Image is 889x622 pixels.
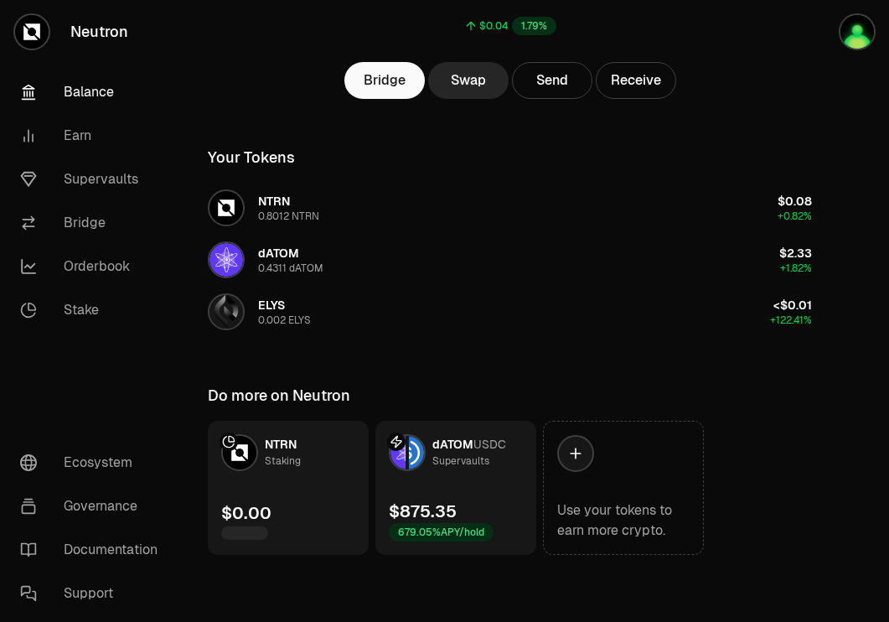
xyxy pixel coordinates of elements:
[208,421,369,555] a: NTRN LogoNTRNStaking$0.00
[344,62,425,99] a: Bridge
[778,210,812,223] span: +0.82%
[473,437,506,452] span: USDC
[7,245,181,288] a: Orderbook
[409,436,424,469] img: USDC Logo
[770,314,812,327] span: +122.41%
[223,436,256,469] img: NTRN Logo
[7,70,181,114] a: Balance
[512,62,592,99] button: Send
[389,500,457,523] div: $875.35
[432,453,489,469] div: Supervaults
[198,235,822,285] button: dATOM LogodATOM0.4311 dATOM$2.33+1.82%
[258,210,319,223] div: 0.8012 NTRN
[779,246,812,261] span: $2.33
[7,114,181,158] a: Earn
[208,146,295,169] div: Your Tokens
[7,528,181,572] a: Documentation
[7,201,181,245] a: Bridge
[265,437,297,452] span: NTRN
[7,572,181,615] a: Support
[7,288,181,332] a: Stake
[209,295,243,329] img: ELYS Logo
[198,287,822,337] button: ELYS LogoELYS0.002 ELYS<$0.01+122.41%
[778,194,812,209] span: $0.08
[221,501,271,525] div: $0.00
[479,19,509,33] div: $0.04
[543,421,704,555] a: Use your tokens to earn more crypto.
[198,183,822,233] button: NTRN LogoNTRN0.8012 NTRN$0.08+0.82%
[258,298,285,313] span: ELYS
[7,441,181,485] a: Ecosystem
[7,485,181,528] a: Governance
[209,191,243,225] img: NTRN Logo
[596,62,676,99] button: Receive
[389,523,494,542] div: 679.05% APY/hold
[390,436,406,469] img: dATOM Logo
[258,194,290,209] span: NTRN
[258,262,323,275] div: 0.4311 dATOM
[432,437,473,452] span: dATOM
[258,246,299,261] span: dATOM
[840,15,874,49] img: Atom Staking
[265,453,301,469] div: Staking
[557,500,690,541] div: Use your tokens to earn more crypto.
[7,158,181,201] a: Supervaults
[208,384,350,407] div: Do more on Neutron
[512,17,556,35] div: 1.79%
[375,421,536,555] a: dATOM LogoUSDC LogodATOMUSDCSupervaults$875.35679.05%APY/hold
[209,243,243,277] img: dATOM Logo
[258,314,311,327] div: 0.002 ELYS
[780,262,812,275] span: +1.82%
[773,298,812,313] span: <$0.01
[428,62,509,99] a: Swap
